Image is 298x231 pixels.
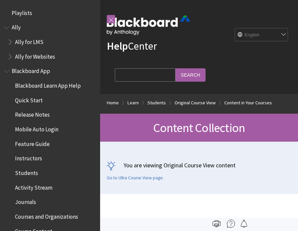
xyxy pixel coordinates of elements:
[15,197,36,206] span: Journals
[147,99,166,107] a: Students
[153,120,245,135] span: Content Collection
[4,22,96,62] nav: Book outline for Anthology Ally Help
[107,175,164,181] a: Go to Ultra Course View page.
[227,220,235,228] img: More help
[15,36,43,45] span: Ally for LMS
[12,66,50,75] span: Blackboard App
[15,167,38,176] span: Students
[107,39,157,53] a: HelpCenter
[15,182,52,191] span: Activity Stream
[224,99,272,107] a: Content in Your Courses
[15,138,50,147] span: Feature Guide
[15,51,55,60] span: Ally for Websites
[107,161,291,169] p: You are viewing Original Course View content
[213,220,221,228] img: Print
[15,211,78,220] span: Courses and Organizations
[15,109,50,118] span: Release Notes
[4,7,96,19] nav: Book outline for Playlists
[240,220,248,228] img: Follow this page
[12,22,21,31] span: Ally
[15,80,81,89] span: Blackboard Learn App Help
[12,7,32,16] span: Playlists
[176,68,206,81] input: Search
[127,99,139,107] a: Learn
[15,124,58,133] span: Mobile Auto Login
[175,99,216,107] a: Original Course View
[15,153,42,162] span: Instructors
[235,28,288,42] select: Site Language Selector
[107,99,119,107] a: Home
[107,16,190,35] img: Blackboard by Anthology
[107,39,128,53] strong: Help
[15,95,43,104] span: Quick Start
